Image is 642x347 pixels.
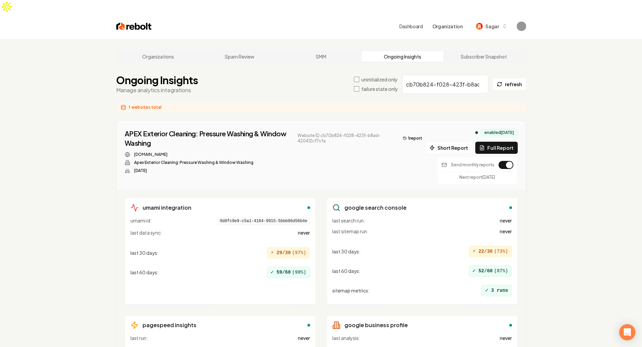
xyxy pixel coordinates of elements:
div: enabled [307,324,310,326]
span: ✓ [472,267,476,275]
div: 29/30 [267,247,310,258]
a: SMM [280,51,362,62]
button: 1report [400,134,425,142]
button: Organization [428,20,466,32]
span: last 30 days : [130,249,159,256]
button: Full Report [475,142,518,154]
div: analytics enabled [475,131,478,134]
div: Open Intercom Messenger [619,324,635,340]
a: Spam Review [199,51,280,62]
h3: google business profile [344,321,408,329]
span: ( 73 %) [494,248,508,255]
div: enabled [509,206,512,209]
h3: pagespeed insights [143,321,196,329]
span: last sitemap run: [332,228,368,235]
div: 3 runs [481,285,512,296]
img: Sagar [476,23,483,30]
p: Manage analytics integrations [116,86,198,94]
button: refresh [492,78,526,90]
span: never [500,228,512,235]
a: Subscriber Snapshot [443,51,525,62]
div: enabled [307,206,310,209]
div: Next report [DATE] [441,172,513,180]
a: Dashboard [399,23,423,30]
a: Ongoing Insights [362,51,443,62]
a: APEX Exterior Cleaning: Pressure Washing & Window Washing [125,129,294,148]
span: websites total [131,105,161,110]
span: ( 97 %) [292,249,306,256]
span: sitemap metrics : [332,287,370,294]
button: Open user button [517,22,526,31]
a: [DOMAIN_NAME] [134,152,167,157]
div: enabled [DATE] [481,129,518,136]
span: ( 98 %) [292,269,306,276]
span: last search run: [332,217,365,224]
span: umami id: [130,217,152,225]
span: last data sync: [130,229,162,236]
span: never [298,335,310,341]
div: 22/30 [469,246,512,257]
span: ( 87 %) [494,268,508,274]
img: Rebolt Logo [116,22,152,31]
p: Send monthly reports [451,162,494,168]
span: ⚡ [271,249,274,257]
img: Sagar Soni [517,22,526,31]
span: last 30 days : [332,248,361,255]
a: Organizations [118,51,199,62]
span: Sagar [485,23,499,30]
span: ✓ [271,268,274,276]
span: never [500,217,512,224]
h3: google search console [344,204,406,212]
span: last 60 days : [130,269,159,276]
h1: Ongoing Insights [116,74,198,86]
span: never [500,335,512,341]
label: uninitialized only [361,76,398,83]
span: last 60 days : [332,268,361,274]
span: 1 [129,105,130,110]
span: 9d8fc9e9-c5a1-4164-9915-5bbb06d56b4e [217,217,310,225]
div: Website [125,152,425,157]
span: ⚡ [472,247,476,255]
h3: umami integration [143,204,191,212]
input: Search by company name or website ID [402,75,488,94]
div: 52/60 [469,265,512,277]
div: 59/60 [267,267,310,278]
span: ✓ [485,286,488,294]
span: last run: [130,335,148,341]
div: enabled [509,324,512,326]
span: never [298,229,310,236]
span: last analysis: [332,335,360,341]
span: Website ID: cb70b824-f028-423f-b8ad-420412cf7cfa [298,133,397,144]
label: failure state only [361,85,398,92]
button: Short Report [425,142,472,154]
